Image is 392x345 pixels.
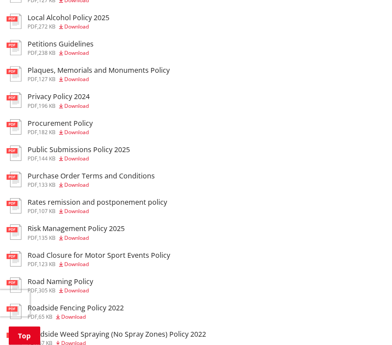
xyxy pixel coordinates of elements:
[28,224,125,233] h3: Risk Management Policy 2025
[7,251,21,267] img: document-pdf.svg
[28,262,170,267] div: ,
[64,102,89,110] span: Download
[7,92,21,108] img: document-pdf.svg
[28,14,109,22] h3: Local Alcohol Policy 2025
[28,40,94,48] h3: Petitions Guidelines
[7,119,93,135] a: Procurement Policy pdf,182 KB Download
[38,234,56,242] span: 135 KB
[64,287,89,294] span: Download
[64,23,89,30] span: Download
[28,330,206,338] h3: Roadside Weed Spraying (No Spray Zones) Policy 2022
[28,304,124,312] h3: Roadside Fencing Policy 2022
[28,314,124,320] div: ,
[38,181,56,189] span: 133 KB
[7,224,21,240] img: document-pdf.svg
[64,181,89,189] span: Download
[28,24,109,29] div: ,
[7,14,21,29] img: document-pdf.svg
[38,128,56,136] span: 182 KB
[64,234,89,242] span: Download
[7,304,124,320] a: Roadside Fencing Policy 2022 pdf,65 KB Download
[7,251,170,267] a: Road Closure for Motor Sport Events Policy pdf,123 KB Download
[38,155,56,162] span: 144 KB
[38,287,56,294] span: 305 KB
[7,277,93,293] a: Road Naming Policy pdf,305 KB Download
[28,181,37,189] span: pdf
[7,40,94,56] a: Petitions Guidelines pdf,238 KB Download
[9,327,40,345] a: Top
[64,128,89,136] span: Download
[7,224,125,240] a: Risk Management Policy 2025 pdf,135 KB Download
[28,288,93,293] div: ,
[7,40,21,55] img: document-pdf.svg
[28,235,125,241] div: ,
[28,50,94,56] div: ,
[7,198,21,213] img: document-pdf.svg
[28,146,130,154] h3: Public Submissions Policy 2025
[28,103,90,109] div: ,
[61,313,86,320] span: Download
[28,251,170,260] h3: Road Closure for Motor Sport Events Policy
[7,198,167,214] a: Rates remission and postponement policy pdf,107 KB Download
[38,102,56,110] span: 196 KB
[28,130,93,135] div: ,
[28,66,170,75] h3: Plaques, Memorials and Monuments Policy
[7,66,170,82] a: Plaques, Memorials and Monuments Policy pdf,127 KB Download
[64,155,89,162] span: Download
[28,277,93,286] h3: Road Naming Policy
[352,308,383,340] iframe: Messenger Launcher
[38,207,56,215] span: 107 KB
[28,102,37,110] span: pdf
[38,260,56,268] span: 123 KB
[7,66,21,82] img: document-pdf.svg
[38,23,56,30] span: 272 KB
[7,14,109,29] a: Local Alcohol Policy 2025 pdf,272 KB Download
[7,146,21,161] img: document-pdf.svg
[28,182,155,188] div: ,
[28,156,130,161] div: ,
[38,49,56,57] span: 238 KB
[28,287,37,294] span: pdf
[38,313,52,320] span: 65 KB
[28,23,37,30] span: pdf
[7,119,21,135] img: document-pdf.svg
[28,313,37,320] span: pdf
[28,198,167,206] h3: Rates remission and postponement policy
[7,146,130,161] a: Public Submissions Policy 2025 pdf,144 KB Download
[7,92,90,108] a: Privacy Policy 2024 pdf,196 KB Download
[28,128,37,136] span: pdf
[64,49,89,57] span: Download
[28,77,170,82] div: ,
[28,234,37,242] span: pdf
[28,155,37,162] span: pdf
[28,260,37,268] span: pdf
[28,49,37,57] span: pdf
[7,172,155,188] a: Purchase Order Terms and Conditions pdf,133 KB Download
[38,75,56,83] span: 127 KB
[28,75,37,83] span: pdf
[64,75,89,83] span: Download
[7,277,21,293] img: document-pdf.svg
[64,260,89,268] span: Download
[28,207,37,215] span: pdf
[28,92,90,101] h3: Privacy Policy 2024
[28,209,167,214] div: ,
[28,172,155,180] h3: Purchase Order Terms and Conditions
[28,119,93,128] h3: Procurement Policy
[64,207,89,215] span: Download
[7,172,21,187] img: document-pdf.svg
